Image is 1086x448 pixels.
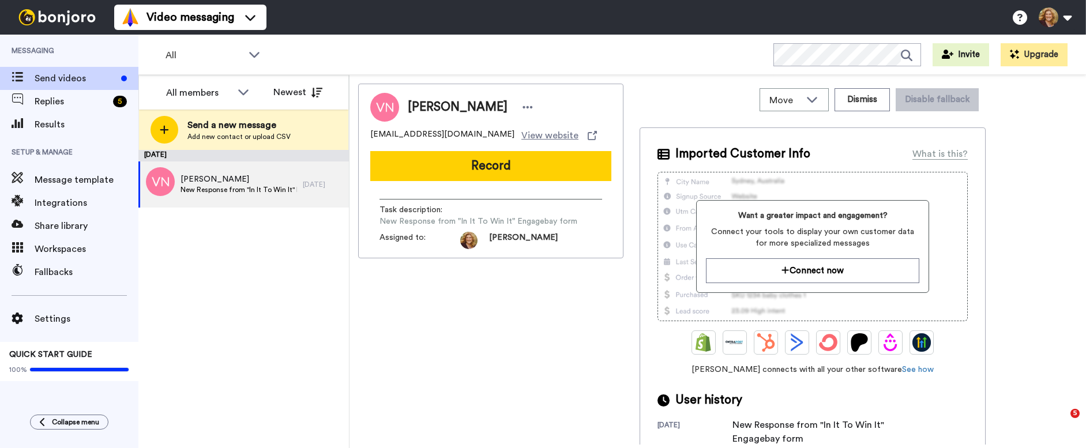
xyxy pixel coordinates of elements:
img: vm-color.svg [121,8,140,27]
div: All members [166,86,232,100]
span: Workspaces [35,242,138,256]
span: Replies [35,95,108,108]
span: QUICK START GUIDE [9,351,92,359]
iframe: Intercom live chat [1047,409,1074,436]
span: Settings [35,312,138,326]
div: [DATE] [657,420,732,446]
span: Results [35,118,138,131]
span: Integrations [35,196,138,210]
a: View website [521,129,597,142]
img: vn.png [146,167,175,196]
span: [PERSON_NAME] [489,232,558,249]
button: Connect now [706,258,919,283]
span: Collapse menu [52,417,99,427]
button: Newest [265,81,331,104]
span: Video messaging [146,9,234,25]
button: Upgrade [1001,43,1068,66]
span: Task description : [379,204,460,216]
span: All [166,48,243,62]
img: Shopify [694,333,713,352]
span: New Response from "In It To Win It" Engagebay form [181,185,297,194]
img: Ontraport [726,333,744,352]
button: Collapse menu [30,415,108,430]
button: Record [370,151,611,181]
span: Message template [35,173,138,187]
span: View website [521,129,578,142]
div: 5 [113,96,127,107]
span: Imported Customer Info [675,145,810,163]
img: 774dacc1-bfc2-49e5-a2da-327ccaf1489a-1725045774.jpg [460,232,478,249]
span: New Response from "In It To Win It" Engagebay form [379,216,577,227]
div: New Response from "In It To Win It" Engagebay form [732,418,917,446]
button: Disable fallback [896,88,979,111]
span: Share library [35,219,138,233]
div: What is this? [912,147,968,161]
img: GoHighLevel [912,333,931,352]
button: Invite [933,43,989,66]
button: Dismiss [835,88,890,111]
a: See how [902,366,934,374]
span: [EMAIL_ADDRESS][DOMAIN_NAME] [370,129,514,142]
span: Add new contact or upload CSV [187,132,291,141]
span: Connect your tools to display your own customer data for more specialized messages [706,226,919,249]
span: [PERSON_NAME] connects with all your other software [657,364,968,375]
span: [PERSON_NAME] [181,174,297,185]
span: Send videos [35,71,117,85]
span: 100% [9,365,27,374]
div: [DATE] [303,180,343,189]
span: 5 [1070,409,1080,418]
img: Hubspot [757,333,775,352]
img: Patreon [850,333,869,352]
span: Want a greater impact and engagement? [706,210,919,221]
span: Assigned to: [379,232,460,249]
span: Send a new message [187,118,291,132]
div: [DATE] [138,150,349,161]
img: ActiveCampaign [788,333,806,352]
img: Drip [881,333,900,352]
span: User history [675,391,742,409]
img: ConvertKit [819,333,837,352]
img: Image of Vandella Niemi [370,93,399,122]
img: bj-logo-header-white.svg [14,9,100,25]
span: Move [769,93,801,107]
span: [PERSON_NAME] [408,99,508,116]
span: Fallbacks [35,265,138,279]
